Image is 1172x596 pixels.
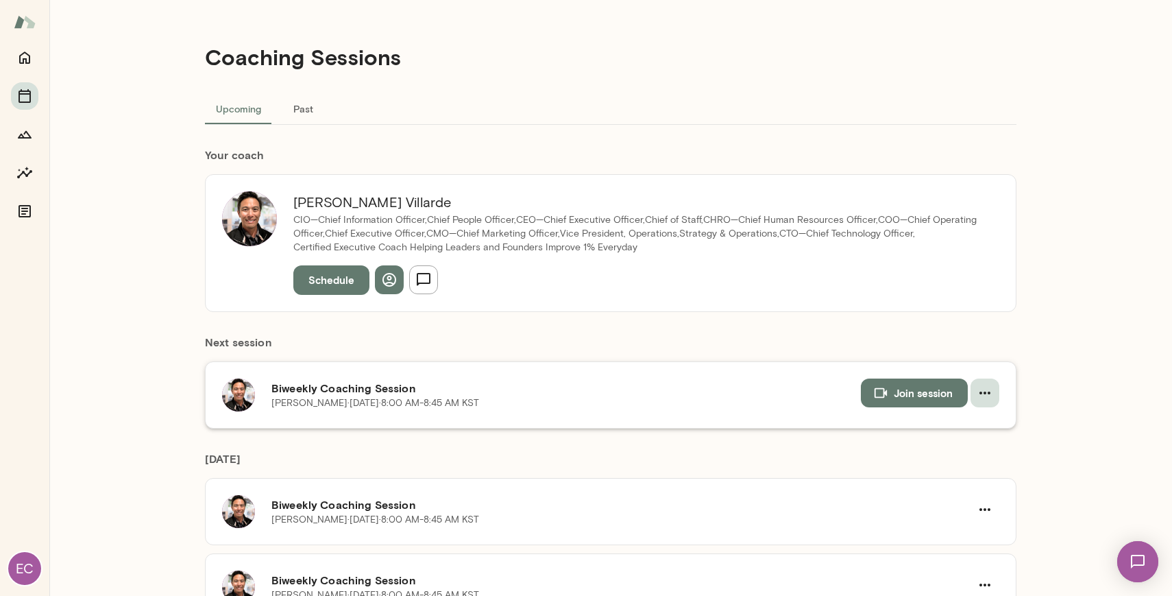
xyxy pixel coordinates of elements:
p: Certified Executive Coach Helping Leaders and Founders Improve 1% Everyday [293,241,983,254]
h6: [PERSON_NAME] Villarde [293,191,983,213]
div: basic tabs example [205,92,1016,125]
button: Join session [861,379,968,407]
p: CIO—Chief Information Officer,Chief People Officer,CEO—Chief Executive Officer,Chief of Staff,CHR... [293,213,983,241]
h6: [DATE] [205,451,1016,478]
div: EC [8,552,41,585]
button: Home [11,44,38,71]
h6: Biweekly Coaching Session [271,497,970,513]
button: Schedule [293,265,369,294]
h4: Coaching Sessions [205,44,401,70]
button: Insights [11,159,38,187]
h6: Biweekly Coaching Session [271,572,970,588]
h6: Biweekly Coaching Session [271,380,861,396]
button: Upcoming [205,92,272,125]
h6: Next session [205,334,1016,361]
button: Send message [409,265,438,294]
button: Documents [11,198,38,225]
button: Past [272,92,334,125]
p: [PERSON_NAME] · [DATE] · 8:00 AM-8:45 AM KST [271,396,479,410]
h6: Your coach [205,147,1016,163]
button: Growth Plan [11,121,38,148]
img: Albert Villarde [222,191,277,246]
button: View profile [375,265,404,294]
img: Mento [14,9,36,35]
button: Sessions [11,82,38,110]
p: [PERSON_NAME] · [DATE] · 8:00 AM-8:45 AM KST [271,513,479,527]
